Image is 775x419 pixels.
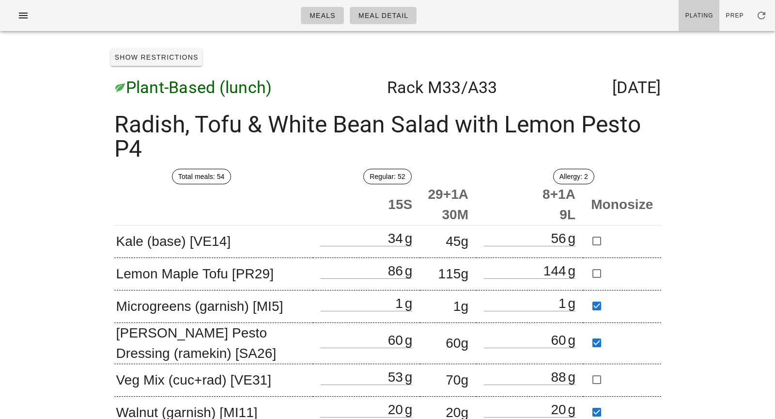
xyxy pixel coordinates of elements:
div: Radish, Tofu & White Bean Salad with Lemon Pesto [107,105,669,169]
div: g [403,264,413,277]
span: Meals [309,12,336,19]
div: g [566,403,576,416]
th: Monosize [583,184,661,226]
div: g [566,334,576,346]
th: 15S [313,184,420,226]
span: Plating [685,12,713,19]
span: Plant-Based (lunch) [126,78,272,97]
span: 70g [446,372,468,387]
div: g [403,297,413,309]
td: Veg Mix (cuc+rad) [VE31] [114,364,313,397]
td: [PERSON_NAME] Pesto Dressing (ramekin) [SA26] [114,323,313,364]
a: Meal Detail [350,7,417,24]
div: g [566,264,576,277]
span: 1g [453,299,468,314]
span: P4 [114,137,142,161]
span: Show Restrictions [114,53,199,61]
span: 115g [438,266,468,281]
div: g [566,232,576,244]
div: Rack M33 [DATE] [107,70,669,105]
span: Regular: 52 [370,169,405,184]
span: Prep [726,12,744,19]
td: Lemon Maple Tofu [PR29] [114,258,313,290]
div: g [566,371,576,383]
span: /A33 [461,78,497,97]
td: Kale (base) [VE14] [114,226,313,258]
div: g [403,334,413,346]
span: Total meals: 54 [178,169,225,184]
span: Meal Detail [358,12,408,19]
div: g [403,403,413,416]
a: Meals [301,7,344,24]
span: 45g [446,234,468,249]
div: g [566,297,576,309]
th: 8+1A 9L [476,184,583,226]
div: g [403,371,413,383]
span: Allergy: 2 [559,169,588,184]
span: 60g [446,336,468,351]
div: g [403,232,413,244]
td: Microgreens (garnish) [MI5] [114,290,313,323]
button: Show Restrictions [110,48,202,66]
th: 29+1A 30M [420,184,476,226]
